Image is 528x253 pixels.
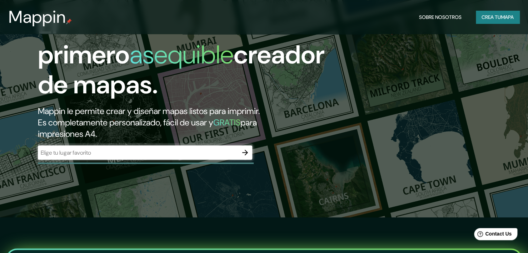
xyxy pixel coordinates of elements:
[476,11,519,24] button: Crea tumapa
[464,225,520,245] iframe: Help widget launcher
[9,7,66,27] h3: Mappin
[38,105,302,140] h2: Mappin le permite crear y diseñar mapas listos para imprimir. Es completamente personalizado, fác...
[66,19,72,24] img: mappin-pin
[38,149,238,157] input: Elige tu lugar favorito
[416,11,464,24] button: Sobre nosotros
[130,38,234,71] h1: asequible
[38,10,325,105] h1: El primero creador de mapas.
[213,117,240,128] h5: GRATIS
